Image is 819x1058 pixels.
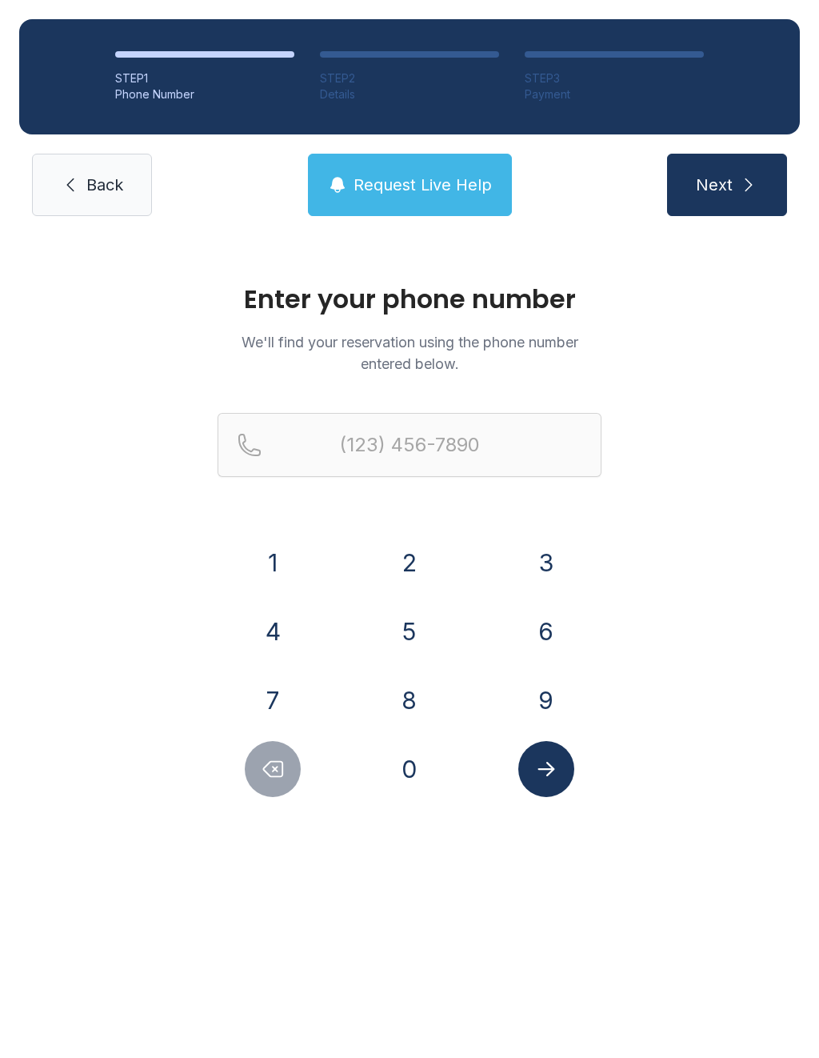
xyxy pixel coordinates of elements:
[382,741,437,797] button: 0
[518,535,574,591] button: 3
[518,603,574,659] button: 6
[382,603,437,659] button: 5
[245,672,301,728] button: 7
[245,741,301,797] button: Delete number
[696,174,733,196] span: Next
[218,413,601,477] input: Reservation phone number
[354,174,492,196] span: Request Live Help
[525,70,704,86] div: STEP 3
[320,70,499,86] div: STEP 2
[115,70,294,86] div: STEP 1
[320,86,499,102] div: Details
[382,672,437,728] button: 8
[86,174,123,196] span: Back
[382,535,437,591] button: 2
[518,672,574,728] button: 9
[245,535,301,591] button: 1
[218,287,601,312] h1: Enter your phone number
[115,86,294,102] div: Phone Number
[525,86,704,102] div: Payment
[518,741,574,797] button: Submit lookup form
[218,331,601,375] p: We'll find your reservation using the phone number entered below.
[245,603,301,659] button: 4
